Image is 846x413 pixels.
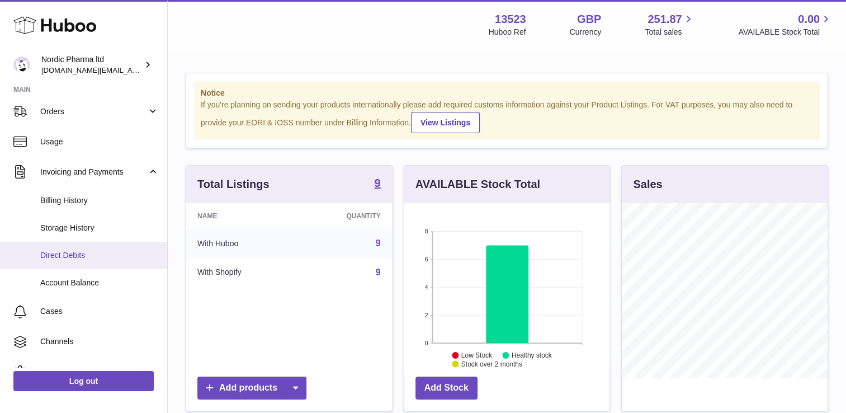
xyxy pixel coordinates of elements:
[201,100,813,133] div: If you're planning on sending your products internationally please add required customs informati...
[40,250,159,261] span: Direct Debits
[424,228,428,234] text: 8
[570,27,602,37] div: Currency
[40,106,147,117] span: Orders
[41,65,223,74] span: [DOMAIN_NAME][EMAIL_ADDRESS][DOMAIN_NAME]
[40,278,159,288] span: Account Balance
[645,12,694,37] a: 251.87 Total sales
[40,306,159,317] span: Cases
[577,12,601,27] strong: GBP
[376,267,381,277] a: 9
[633,177,662,192] h3: Sales
[13,371,154,391] a: Log out
[201,88,813,98] strong: Notice
[375,177,381,189] strong: 9
[375,177,381,191] a: 9
[40,137,159,147] span: Usage
[648,12,682,27] span: 251.87
[738,12,833,37] a: 0.00 AVAILABLE Stock Total
[197,177,270,192] h3: Total Listings
[461,360,522,368] text: Stock over 2 months
[40,367,159,377] span: Settings
[645,27,694,37] span: Total sales
[424,340,428,346] text: 0
[186,258,297,287] td: With Shopify
[489,27,526,37] div: Huboo Ref
[411,112,480,133] a: View Listings
[186,229,297,258] td: With Huboo
[297,203,391,229] th: Quantity
[424,256,428,262] text: 6
[424,284,428,290] text: 4
[798,12,820,27] span: 0.00
[415,177,540,192] h3: AVAILABLE Stock Total
[495,12,526,27] strong: 13523
[197,377,306,400] a: Add products
[40,223,159,233] span: Storage History
[415,377,478,400] a: Add Stock
[376,238,381,248] a: 9
[424,312,428,318] text: 2
[186,203,297,229] th: Name
[40,167,147,177] span: Invoicing and Payments
[512,351,552,359] text: Healthy stock
[13,57,30,73] img: accounts.uk@nordicpharma.com
[40,336,159,347] span: Channels
[40,195,159,206] span: Billing History
[41,54,142,76] div: Nordic Pharma ltd
[461,351,493,359] text: Low Stock
[738,27,833,37] span: AVAILABLE Stock Total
